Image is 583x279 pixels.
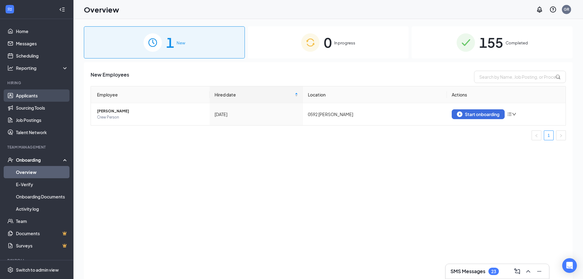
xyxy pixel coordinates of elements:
[7,145,67,150] div: Team Management
[91,86,210,103] th: Employee
[506,40,528,46] span: Completed
[84,4,119,15] h1: Overview
[514,268,521,275] svg: ComposeMessage
[536,268,543,275] svg: Minimize
[556,130,566,140] button: right
[16,37,68,50] a: Messages
[7,157,13,163] svg: UserCheck
[447,86,566,103] th: Actions
[479,32,503,53] span: 155
[544,130,554,140] li: 1
[97,114,205,120] span: Crew Person
[16,114,68,126] a: Job Postings
[532,130,541,140] button: left
[16,178,68,190] a: E-Verify
[507,112,512,117] span: bars
[559,134,563,138] span: right
[16,126,68,138] a: Talent Network
[334,40,355,46] span: In progress
[16,65,69,71] div: Reporting
[512,112,516,116] span: down
[16,166,68,178] a: Overview
[97,108,205,114] span: [PERSON_NAME]
[16,227,68,239] a: DocumentsCrown
[7,80,67,85] div: Hiring
[549,6,557,13] svg: QuestionInfo
[452,109,505,119] button: Start onboarding
[562,258,577,273] div: Open Intercom Messenger
[16,157,63,163] div: Onboarding
[16,89,68,102] a: Applicants
[534,266,544,276] button: Minimize
[303,86,447,103] th: Location
[16,50,68,62] a: Scheduling
[535,134,538,138] span: left
[59,6,65,13] svg: Collapse
[166,32,174,53] span: 1
[536,6,543,13] svg: Notifications
[324,32,332,53] span: 0
[512,266,522,276] button: ComposeMessage
[91,71,129,83] span: New Employees
[564,7,569,12] div: GR
[450,268,485,275] h3: SMS Messages
[177,40,185,46] span: New
[491,269,496,274] div: 23
[16,25,68,37] a: Home
[556,130,566,140] li: Next Page
[7,267,13,273] svg: Settings
[525,268,532,275] svg: ChevronUp
[544,131,553,140] a: 1
[16,239,68,252] a: SurveysCrown
[16,102,68,114] a: Sourcing Tools
[7,258,67,263] div: Payroll
[474,71,566,83] input: Search by Name, Job Posting, or Process
[16,215,68,227] a: Team
[523,266,533,276] button: ChevronUp
[303,103,447,125] td: 0592 [PERSON_NAME]
[532,130,541,140] li: Previous Page
[215,111,298,118] div: [DATE]
[7,65,13,71] svg: Analysis
[16,190,68,203] a: Onboarding Documents
[7,6,13,12] svg: WorkstreamLogo
[215,91,294,98] span: Hired date
[457,111,499,117] div: Start onboarding
[16,267,59,273] div: Switch to admin view
[16,203,68,215] a: Activity log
